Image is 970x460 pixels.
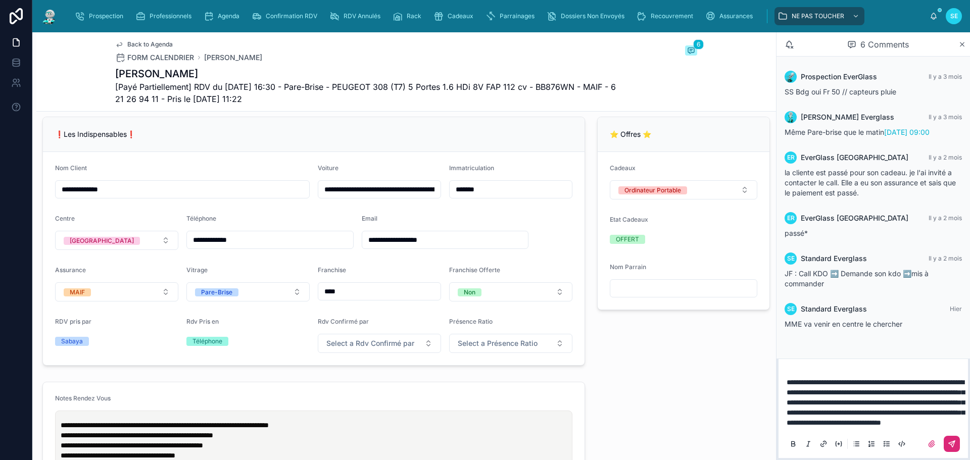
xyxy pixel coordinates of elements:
div: OFFERT [616,235,639,244]
span: [Payé Partiellement] RDV du [DATE] 16:30 - Pare-Brise - PEUGEOT 308 (T7) 5 Portes 1.6 HDi 8V FAP ... [115,81,621,105]
span: Standard Everglass [801,253,867,264]
span: Centre [55,215,75,222]
span: Notes Rendez Vous [55,394,111,402]
span: ⭐ Offres ⭐ [610,130,651,138]
a: Parrainages [482,7,542,25]
span: Recouvrement [651,12,693,20]
span: Hier [950,305,962,313]
span: Il y a 2 mois [929,254,962,262]
span: Prospection [89,12,123,20]
span: RDV Annulés [344,12,380,20]
img: App logo [40,8,59,24]
span: Franchise Offerte [449,266,500,274]
a: RDV Annulés [326,7,387,25]
span: SE [787,254,795,263]
span: Parrainages [500,12,535,20]
span: Etat Cadeaux [610,216,648,223]
div: Sabaya [61,337,83,346]
button: Select Button [55,231,178,250]
button: Select Button [449,334,572,353]
span: SE [787,305,795,313]
span: Rdv Confirmé par [318,318,369,325]
span: Il y a 3 mois [929,73,962,80]
a: Cadeaux [430,7,480,25]
span: Il y a 2 mois [929,154,962,161]
span: Il y a 2 mois [929,214,962,222]
span: Nom Parrain [610,263,646,271]
span: Téléphone [186,215,216,222]
span: SE [950,12,958,20]
span: Back to Agenda [127,40,173,48]
span: ER [787,154,795,162]
span: SS Bdg oui Fr 50 // capteurs pluie [785,87,896,96]
span: Franchise [318,266,346,274]
span: Professionnels [150,12,191,20]
span: Select a Rdv Confirmé par [326,338,414,348]
a: Confirmation RDV [249,7,324,25]
span: Standard Everglass [801,304,867,314]
span: Vitrage [186,266,208,274]
span: ER [787,214,795,222]
a: Recouvrement [634,7,700,25]
a: NE PAS TOUCHER [774,7,864,25]
span: RDV pris par [55,318,91,325]
span: Même Pare-brise que le matin [785,128,930,136]
span: EverGlass [GEOGRAPHIC_DATA] [801,213,908,223]
span: Rack [407,12,421,20]
span: Email [362,215,377,222]
span: passé* [785,229,808,237]
span: la cliente est passé pour son cadeau. je l'ai invité a contacter le call. Elle a eu son assurance... [785,168,956,197]
span: Dossiers Non Envoyés [561,12,624,20]
span: Immatriculation [449,164,494,172]
div: Ordinateur Portable [624,186,681,194]
a: Professionnels [132,7,199,25]
span: 6 [693,39,704,49]
span: 6 Comments [860,38,909,50]
span: [PERSON_NAME] Everglass [801,112,894,122]
a: Dossiers Non Envoyés [544,7,632,25]
button: Select Button [610,180,757,199]
span: Select a Présence Ratio [458,338,538,348]
button: Select Button [55,282,178,301]
span: Prospection EverGlass [801,72,877,82]
button: 6 [685,45,697,58]
a: [DATE] 09:00 [884,128,930,136]
a: Rack [390,7,428,25]
span: JF : Call KDO ➡️ Demande son kdo ➡️mis à commander [785,269,929,288]
a: [PERSON_NAME] [204,53,262,63]
a: Prospection [72,7,130,25]
div: Pare-Brise [201,288,232,296]
h1: [PERSON_NAME] [115,67,621,81]
div: [GEOGRAPHIC_DATA] [70,237,134,245]
span: Rdv Pris en [186,318,219,325]
span: Nom Client [55,164,87,172]
span: Présence Ratio [449,318,493,325]
span: EverGlass [GEOGRAPHIC_DATA] [801,152,908,163]
span: Assurance [55,266,86,274]
span: Cadeaux [610,164,636,172]
div: scrollable content [67,5,930,27]
button: Select Button [318,334,441,353]
span: Confirmation RDV [266,12,317,20]
a: FORM CALENDRIER [115,53,194,63]
span: Assurances [719,12,753,20]
span: ❗Les Indispensables❗ [55,130,135,138]
div: Non [464,288,475,296]
div: MAIF [70,288,85,296]
span: Il y a 3 mois [929,113,962,121]
button: Select Button [449,282,572,301]
a: Agenda [201,7,247,25]
button: Select Button [186,282,310,301]
span: Agenda [218,12,239,20]
span: MME va venir en centre le chercher [785,320,902,328]
span: Cadeaux [448,12,473,20]
span: NE PAS TOUCHER [792,12,844,20]
a: Assurances [702,7,760,25]
span: Voiture [318,164,338,172]
a: Back to Agenda [115,40,173,48]
span: FORM CALENDRIER [127,53,194,63]
div: Téléphone [192,337,222,346]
